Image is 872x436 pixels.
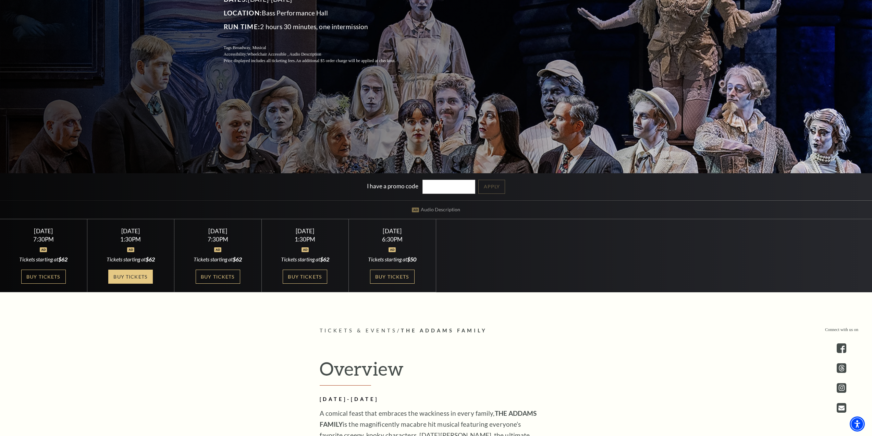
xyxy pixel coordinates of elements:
[224,21,412,32] p: 2 hours 30 minutes, one intermission
[8,227,79,235] div: [DATE]
[837,383,846,393] a: instagram - open in a new tab
[401,328,487,333] span: The Addams Family
[224,8,412,19] p: Bass Performance Hall
[357,256,428,263] div: Tickets starting at
[837,343,846,353] a: facebook - open in a new tab
[320,327,553,335] p: /
[320,256,329,262] span: $62
[850,416,865,432] div: Accessibility Menu
[407,256,416,262] span: $50
[95,236,166,242] div: 1:30PM
[108,270,153,284] a: Buy Tickets
[283,270,327,284] a: Buy Tickets
[296,58,395,63] span: An additional $5 order charge will be applied at checkout.
[95,256,166,263] div: Tickets starting at
[825,327,858,333] p: Connect with us on
[224,51,412,58] p: Accessibility:
[58,256,67,262] span: $62
[21,270,66,284] a: Buy Tickets
[224,45,412,51] p: Tags:
[270,227,340,235] div: [DATE]
[247,52,321,57] span: Wheelchair Accessible , Audio Description
[224,9,262,17] span: Location:
[370,270,415,284] a: Buy Tickets
[8,236,79,242] div: 7:30PM
[233,45,266,50] span: Broadway, Musical
[183,227,253,235] div: [DATE]
[183,236,253,242] div: 7:30PM
[357,236,428,242] div: 6:30PM
[357,227,428,235] div: [DATE]
[183,256,253,263] div: Tickets starting at
[224,58,412,64] p: Price displayed includes all ticketing fees.
[8,256,79,263] div: Tickets starting at
[224,23,260,31] span: Run Time:
[146,256,155,262] span: $62
[196,270,240,284] a: Buy Tickets
[320,328,397,333] span: Tickets & Events
[320,395,542,404] h2: [DATE]-[DATE]
[270,256,340,263] div: Tickets starting at
[270,236,340,242] div: 1:30PM
[95,227,166,235] div: [DATE]
[837,363,846,373] a: threads.com - open in a new tab
[837,403,846,413] a: Open this option - open in a new tab
[367,182,418,190] label: I have a promo code
[233,256,242,262] span: $62
[320,357,553,386] h2: Overview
